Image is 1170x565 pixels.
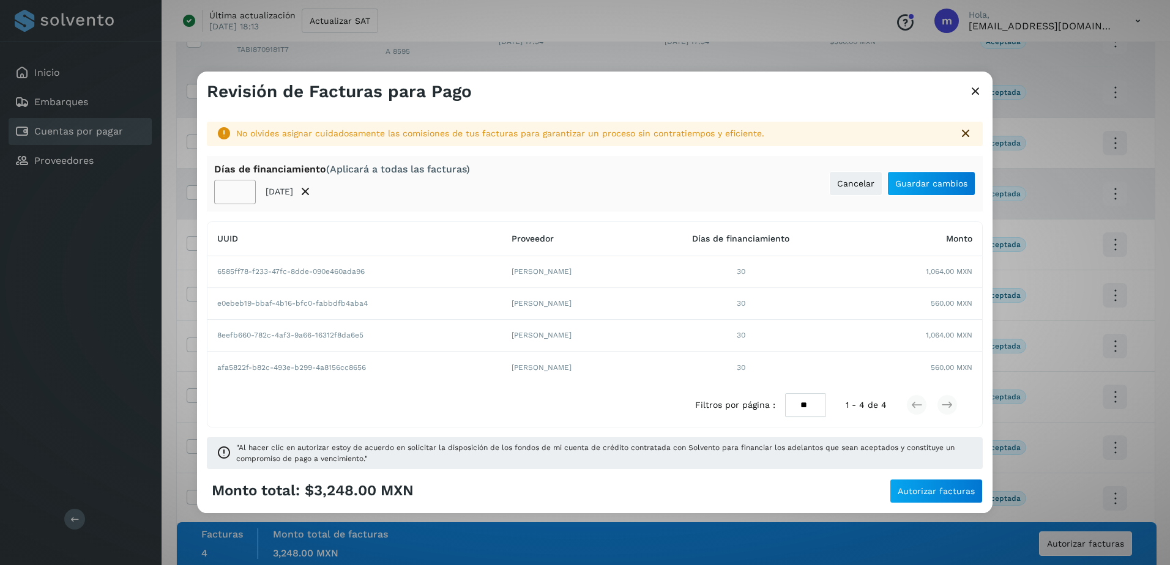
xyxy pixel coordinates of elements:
span: 1 - 4 de 4 [846,399,887,412]
span: $3,248.00 MXN [305,482,414,500]
td: [PERSON_NAME] [502,288,639,320]
span: Filtros por página : [695,399,775,412]
span: Proveedor [512,234,554,243]
p: [DATE] [266,186,293,197]
td: 30 [640,320,843,352]
span: 560.00 MXN [931,298,972,309]
td: e0ebeb19-bbaf-4b16-bfc0-fabbdfb4aba4 [207,288,502,320]
td: [PERSON_NAME] [502,352,639,383]
span: 1,064.00 MXN [926,330,972,341]
td: 30 [640,352,843,383]
span: Monto [946,234,972,243]
td: 30 [640,288,843,320]
button: Guardar cambios [887,171,975,196]
div: No olvides asignar cuidadosamente las comisiones de tus facturas para garantizar un proceso sin c... [236,127,948,140]
span: Guardar cambios [895,179,967,188]
span: "Al hacer clic en autorizar estoy de acuerdo en solicitar la disposición de los fondos de mi cuen... [236,442,973,464]
div: Días de financiamiento [214,163,470,175]
span: (Aplicará a todas las facturas) [326,163,470,175]
button: Cancelar [829,171,882,196]
button: Autorizar facturas [890,479,983,503]
span: Monto total: [212,482,300,500]
span: Días de financiamiento [692,234,789,243]
span: UUID [217,234,238,243]
span: 560.00 MXN [931,362,972,373]
td: 30 [640,256,843,288]
td: [PERSON_NAME] [502,320,639,352]
h3: Revisión de Facturas para Pago [207,81,472,102]
td: 6585ff78-f233-47fc-8dde-090e460ada96 [207,256,502,288]
td: afa5822f-b82c-493e-b299-4a8156cc8656 [207,352,502,383]
span: Cancelar [837,179,874,188]
td: [PERSON_NAME] [502,256,639,288]
span: Autorizar facturas [898,487,975,495]
td: 8eefb660-782c-4af3-9a66-16312f8da6e5 [207,320,502,352]
span: 1,064.00 MXN [926,266,972,277]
